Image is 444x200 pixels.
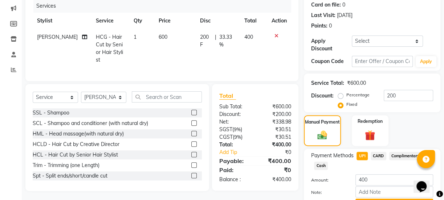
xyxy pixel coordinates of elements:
label: Fixed [346,101,357,108]
span: 200 F [200,33,212,49]
div: 0 [342,1,345,9]
span: SGST [219,126,232,133]
div: Discount: [214,111,255,118]
span: Complimentary [389,152,422,160]
div: ₹400.00 [255,141,297,149]
button: Apply [416,56,436,67]
span: | [215,33,216,49]
div: ₹400.00 [255,157,297,165]
div: Points: [311,22,327,30]
input: Enter Offer / Coupon Code [352,56,413,67]
th: Price [154,13,196,29]
label: Amount: [306,177,350,183]
span: Cash [314,162,328,170]
div: Balance : [214,176,255,183]
div: SSL - Shampoo [33,109,69,117]
div: Net: [214,118,255,126]
div: HML - Head massage(with natural dry) [33,130,124,138]
input: Amount [355,174,433,186]
img: _cash.svg [314,130,330,141]
div: HCLD - Hair Cut by Creative Director [33,141,119,148]
label: Note: [306,189,350,196]
th: Qty [129,13,154,29]
label: Redemption [358,118,383,125]
span: [PERSON_NAME] [37,34,78,40]
span: 33.33 % [219,33,236,49]
span: CGST [219,134,233,140]
span: 9% [234,126,241,132]
div: 0 [329,22,332,30]
div: ₹600.00 [347,79,366,87]
div: Paid: [214,166,255,174]
div: ₹400.00 [255,176,297,183]
label: Manual Payment [305,119,340,125]
th: Service [91,13,129,29]
div: Discount: [311,92,334,100]
th: Total [240,13,267,29]
div: Coupon Code [311,58,352,65]
div: SCL - Shampoo and conditioner (with natural dry) [33,120,148,127]
div: Apply Discount [311,37,352,53]
div: ₹30.51 [255,126,297,133]
span: CARD [371,152,386,160]
div: Sub Total: [214,103,255,111]
div: Last Visit: [311,12,335,19]
div: [DATE] [337,12,353,19]
div: ₹30.51 [255,133,297,141]
div: ₹600.00 [255,103,297,111]
div: ( ) [214,133,255,141]
div: Total: [214,141,255,149]
span: HCG - Hair Cut by Senior Hair Stylist [96,34,123,63]
th: Action [267,13,291,29]
div: Trim - Trimming (one Length) [33,162,99,169]
span: 1 [134,34,137,40]
div: Card on file: [311,1,341,9]
img: _gift.svg [362,129,378,142]
div: Service Total: [311,79,344,87]
a: Add Tip [214,149,262,156]
div: Spt - Split ends/short/candle cut [33,172,107,180]
th: Disc [196,13,240,29]
div: HCL - Hair Cut by Senior Hair Stylist [33,151,118,159]
span: Payment Methods [311,152,354,159]
div: ₹0 [262,149,297,156]
span: 600 [159,34,167,40]
span: Total [219,92,236,100]
div: ₹0 [255,166,297,174]
input: Search or Scan [132,91,202,103]
th: Stylist [33,13,91,29]
div: ₹338.98 [255,118,297,126]
div: ₹200.00 [255,111,297,118]
label: Percentage [346,92,370,98]
input: Add Note [355,186,433,197]
span: 400 [244,34,253,40]
span: UPI [357,152,368,160]
div: Payable: [214,157,255,165]
div: ( ) [214,126,255,133]
iframe: chat widget [414,171,437,193]
span: 9% [234,134,241,140]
